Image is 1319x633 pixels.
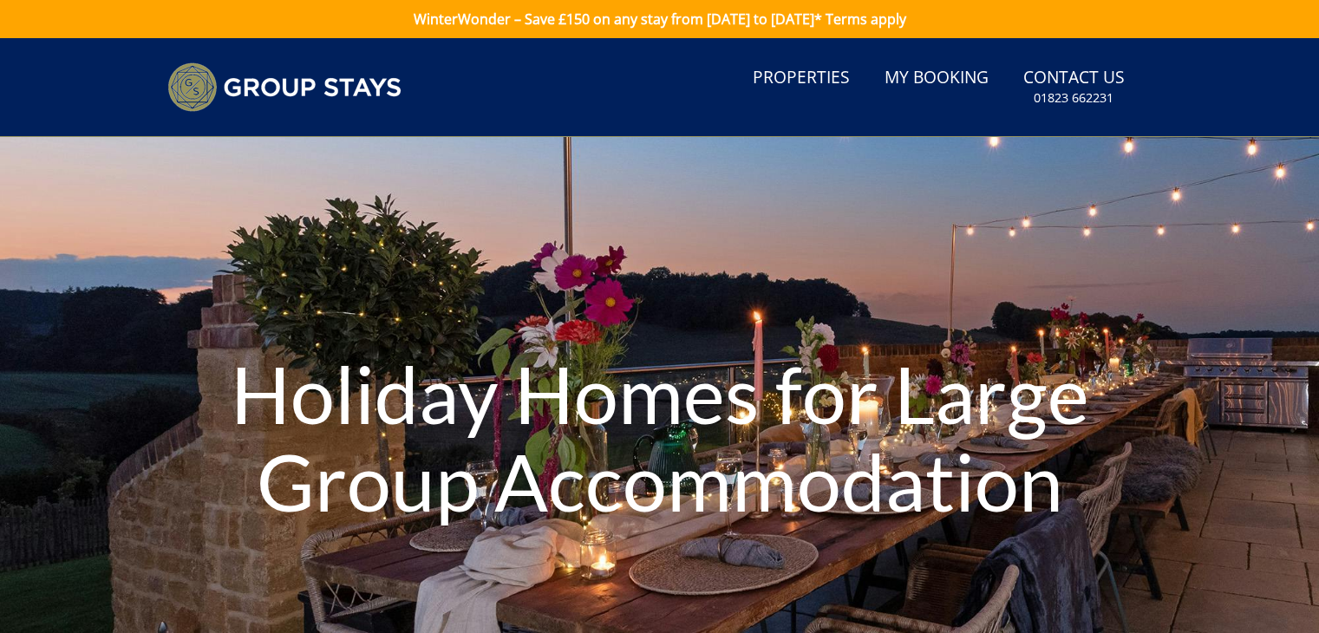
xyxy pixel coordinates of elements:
small: 01823 662231 [1034,89,1113,107]
h1: Holiday Homes for Large Group Accommodation [198,316,1121,559]
img: Group Stays [167,62,402,112]
a: My Booking [878,59,996,98]
a: Properties [746,59,857,98]
a: Contact Us01823 662231 [1016,59,1132,115]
